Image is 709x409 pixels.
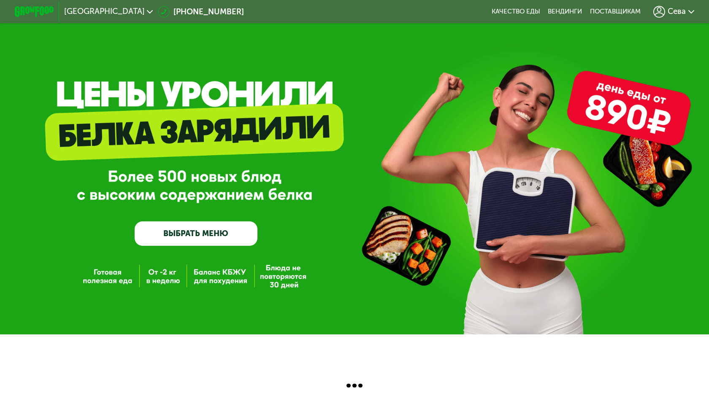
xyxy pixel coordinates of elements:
a: Вендинги [548,8,582,16]
a: Качество еды [492,8,540,16]
span: Сева [668,8,686,16]
a: ВЫБРАТЬ МЕНЮ [135,221,257,246]
span: [GEOGRAPHIC_DATA] [64,8,145,16]
div: поставщикам [590,8,641,16]
a: [PHONE_NUMBER] [158,6,244,18]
